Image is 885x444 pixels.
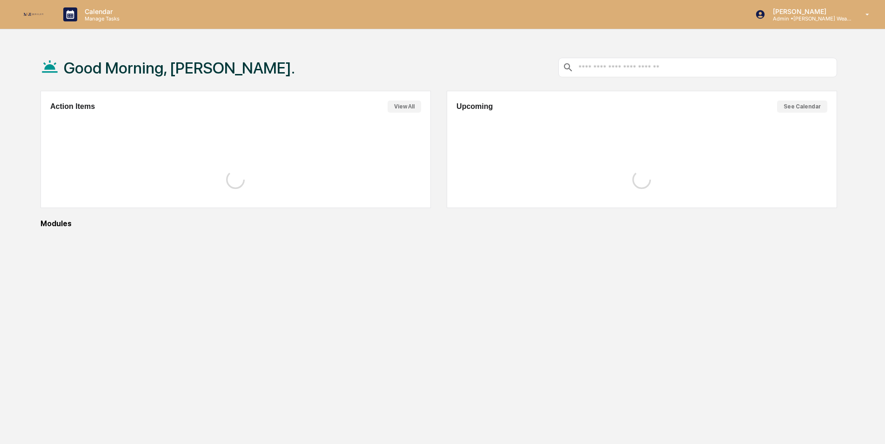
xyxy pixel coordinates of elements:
h1: Good Morning, [PERSON_NAME]. [64,59,295,77]
div: Modules [40,219,837,228]
p: [PERSON_NAME] [765,7,852,15]
h2: Action Items [50,102,95,111]
button: View All [388,101,421,113]
p: Manage Tasks [77,15,124,22]
p: Admin • [PERSON_NAME] Wealth [765,15,852,22]
p: Calendar [77,7,124,15]
button: See Calendar [777,101,827,113]
img: logo [22,12,45,18]
h2: Upcoming [456,102,493,111]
